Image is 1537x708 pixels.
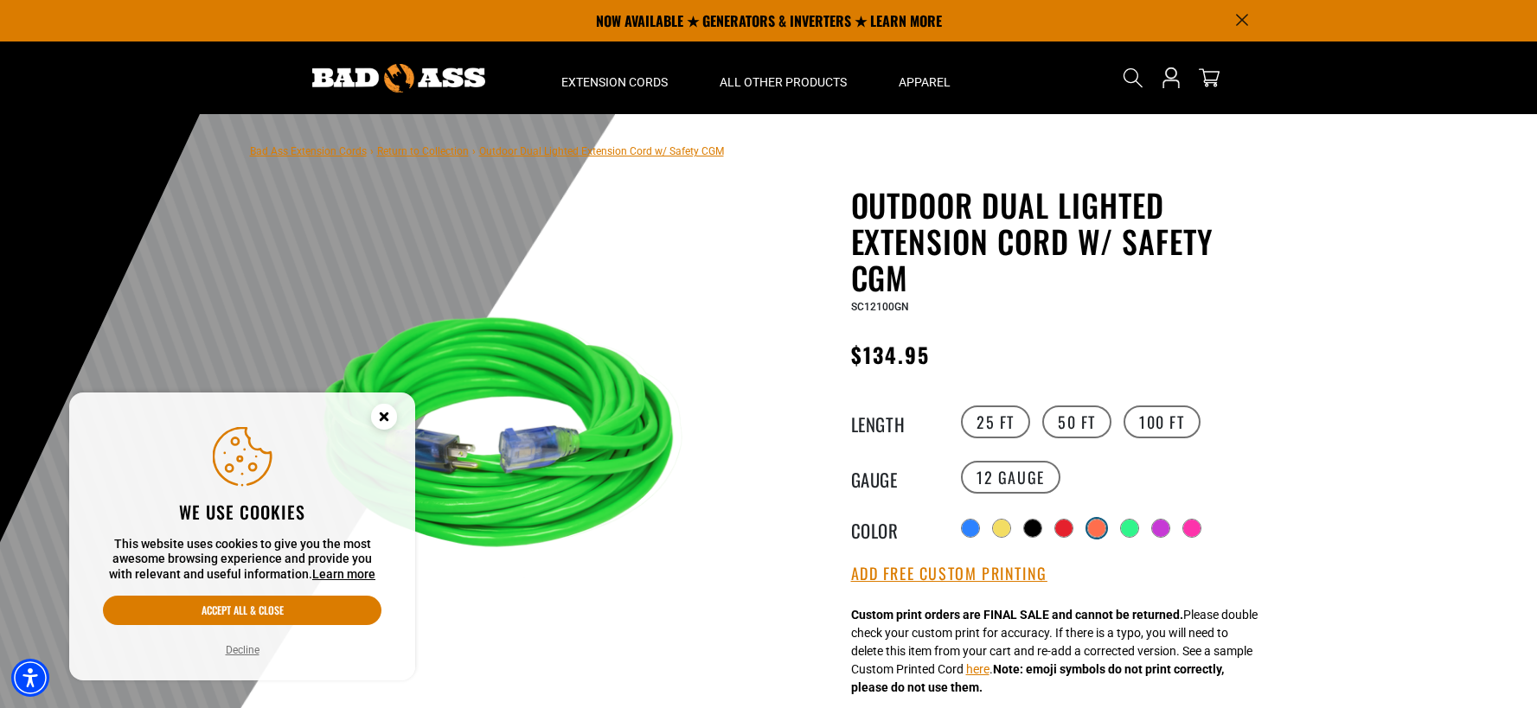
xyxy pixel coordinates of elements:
strong: Custom print orders are FINAL SALE and cannot be returned. [851,608,1183,622]
legend: Color [851,517,938,539]
strong: Note: emoji symbols do not print correctly, please do not use them. [851,662,1224,694]
label: 100 FT [1124,405,1201,438]
legend: Gauge [851,466,938,488]
a: Return to Collection [377,145,469,157]
label: 50 FT [1042,405,1111,438]
summary: Extension Cords [535,41,694,114]
aside: Cookie Consent [69,392,415,681]
a: Open this option [1157,41,1185,114]
p: This website uses cookies to give you the most awesome browsing experience and provide you with r... [103,537,381,583]
span: › [472,145,476,157]
summary: Search [1119,64,1147,92]
span: $134.95 [851,339,931,370]
span: SC12100GN [851,301,909,313]
button: Close this option [353,392,415,446]
button: here [966,660,989,679]
nav: breadcrumbs [250,140,724,161]
div: Please double check your custom print for accuracy. If there is a typo, you will need to delete t... [851,606,1258,697]
h2: We use cookies [103,501,381,523]
a: Bad Ass Extension Cords [250,145,367,157]
span: › [370,145,374,157]
img: Bad Ass Extension Cords [312,64,485,92]
a: cart [1195,67,1223,88]
summary: All Other Products [694,41,873,114]
div: Accessibility Menu [11,659,49,697]
summary: Apparel [873,41,977,114]
span: Apparel [899,74,951,90]
a: This website uses cookies to give you the most awesome browsing experience and provide you with r... [312,567,375,581]
span: Outdoor Dual Lighted Extension Cord w/ Safety CGM [479,145,724,157]
legend: Length [851,411,938,433]
button: Add Free Custom Printing [851,564,1047,584]
button: Accept all & close [103,596,381,625]
span: All Other Products [720,74,847,90]
h1: Outdoor Dual Lighted Extension Cord w/ Safety CGM [851,187,1275,296]
label: 12 Gauge [961,461,1060,494]
button: Decline [221,641,265,659]
span: Extension Cords [561,74,668,90]
img: green [301,231,718,647]
label: 25 FT [961,405,1030,438]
